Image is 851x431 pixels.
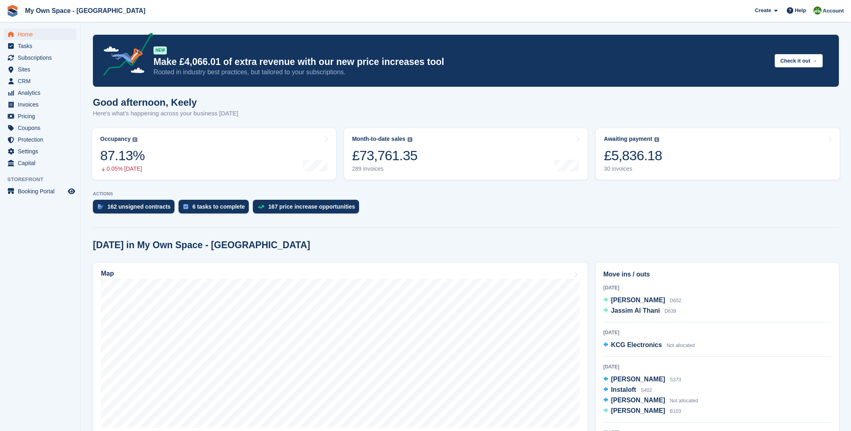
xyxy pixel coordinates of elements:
[4,111,76,122] a: menu
[98,204,103,209] img: contract_signature_icon-13c848040528278c33f63329250d36e43548de30e8caae1d1a13099fd9432cc5.svg
[641,387,652,393] span: S402
[611,341,662,348] span: KCG Electronics
[4,146,76,157] a: menu
[813,6,822,15] img: Keely
[18,29,66,40] span: Home
[4,52,76,63] a: menu
[4,157,76,169] a: menu
[611,376,665,383] span: [PERSON_NAME]
[795,6,806,15] span: Help
[67,186,76,196] a: Preview store
[92,128,336,180] a: Occupancy 87.13% 0.05% [DATE]
[93,191,839,197] p: ACTIONS
[153,46,167,54] div: NEW
[18,87,66,98] span: Analytics
[183,204,188,209] img: task-75834270c22a3079a89374b754ae025e5fb1db73e45f91037f5363f120a921f8.svg
[603,385,652,395] a: Instaloft S402
[153,56,768,68] p: Make £4,066.01 of extra revenue with our new price increases tool
[352,147,418,164] div: £73,761.35
[603,406,681,416] a: [PERSON_NAME] B103
[611,397,665,404] span: [PERSON_NAME]
[6,5,19,17] img: stora-icon-8386f47178a22dfd0bd8f6a31ec36ba5ce8667c1dd55bd0f319d3a0aa187defe.svg
[101,270,114,277] h2: Map
[352,136,406,142] div: Month-to-date sales
[775,54,823,67] button: Check it out →
[100,147,145,164] div: 87.13%
[603,295,681,306] a: [PERSON_NAME] D652
[18,40,66,52] span: Tasks
[666,343,695,348] span: Not allocated
[611,307,660,314] span: Jassim Al Thani
[654,137,659,142] img: icon-info-grey-7440780725fd019a000dd9b08b2336e03edf1995a4989e88bcd33f0948082b44.svg
[604,165,662,172] div: 30 invoices
[603,340,695,351] a: KCG Electronics Not allocated
[93,200,179,218] a: 162 unsigned contracts
[18,122,66,134] span: Coupons
[4,134,76,145] a: menu
[97,33,153,79] img: price-adjustments-announcement-icon-8257ccfd72463d97f412b2fc003d46551f7dbcb40ab6d574587a9cd5c0d94...
[4,29,76,40] a: menu
[4,99,76,110] a: menu
[93,97,238,108] h1: Good afternoon, Keely
[18,64,66,75] span: Sites
[107,203,170,210] div: 162 unsigned contracts
[4,40,76,52] a: menu
[258,205,264,209] img: price_increase_opportunities-93ffe204e8149a01c8c9dc8f82e8f89637d9d84a8eef4429ea346261dce0b2c0.svg
[4,87,76,98] a: menu
[192,203,245,210] div: 6 tasks to complete
[604,147,662,164] div: £5,836.18
[611,297,665,303] span: [PERSON_NAME]
[179,200,253,218] a: 6 tasks to complete
[4,186,76,197] a: menu
[18,157,66,169] span: Capital
[22,4,149,17] a: My Own Space - [GEOGRAPHIC_DATA]
[603,284,831,291] div: [DATE]
[670,298,681,303] span: D652
[100,136,130,142] div: Occupancy
[344,128,588,180] a: Month-to-date sales £73,761.35 289 invoices
[18,75,66,87] span: CRM
[408,137,412,142] img: icon-info-grey-7440780725fd019a000dd9b08b2336e03edf1995a4989e88bcd33f0948082b44.svg
[4,122,76,134] a: menu
[4,64,76,75] a: menu
[93,109,238,118] p: Here's what's happening across your business [DATE]
[670,377,681,383] span: S373
[132,137,137,142] img: icon-info-grey-7440780725fd019a000dd9b08b2336e03edf1995a4989e88bcd33f0948082b44.svg
[611,407,665,414] span: [PERSON_NAME]
[755,6,771,15] span: Create
[603,395,698,406] a: [PERSON_NAME] Not allocated
[603,270,831,279] h2: Move ins / outs
[604,136,652,142] div: Awaiting payment
[18,186,66,197] span: Booking Portal
[18,111,66,122] span: Pricing
[7,176,80,184] span: Storefront
[18,134,66,145] span: Protection
[153,68,768,77] p: Rooted in industry best practices, but tailored to your subscriptions.
[603,306,676,316] a: Jassim Al Thani D639
[603,329,831,336] div: [DATE]
[100,165,145,172] div: 0.05% [DATE]
[253,200,363,218] a: 167 price increase opportunities
[664,308,676,314] span: D639
[18,99,66,110] span: Invoices
[823,7,844,15] span: Account
[18,52,66,63] span: Subscriptions
[670,408,681,414] span: B103
[603,375,681,385] a: [PERSON_NAME] S373
[4,75,76,87] a: menu
[611,386,636,393] span: Instaloft
[268,203,355,210] div: 167 price increase opportunities
[596,128,840,180] a: Awaiting payment £5,836.18 30 invoices
[352,165,418,172] div: 289 invoices
[603,363,831,370] div: [DATE]
[670,398,698,404] span: Not allocated
[18,146,66,157] span: Settings
[93,240,310,251] h2: [DATE] in My Own Space - [GEOGRAPHIC_DATA]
